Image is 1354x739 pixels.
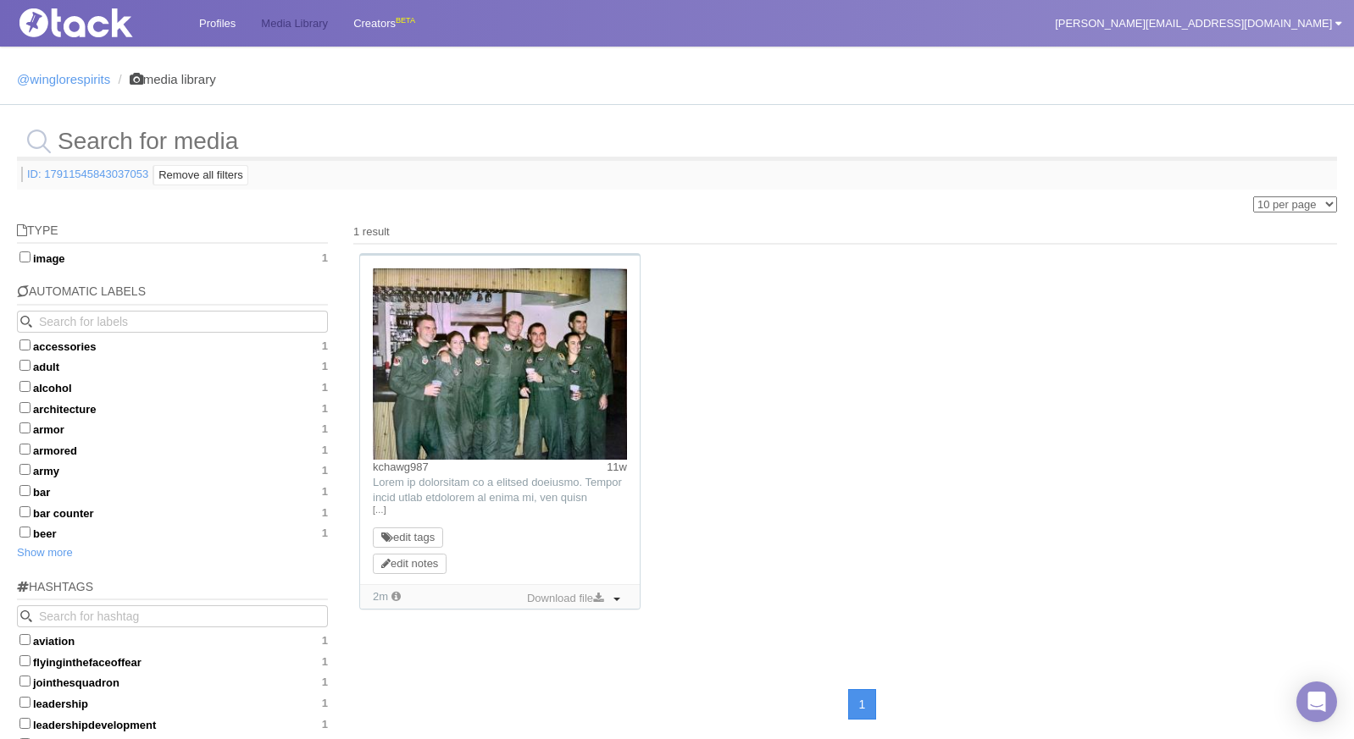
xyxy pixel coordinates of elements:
input: architecture1 [19,402,31,413]
input: alcohol1 [19,381,31,392]
input: aviation1 [19,634,31,645]
label: beer [17,524,328,541]
svg: Search [20,610,32,622]
a: @winglorespirits [17,72,110,86]
button: Search [17,311,39,333]
a: edit tags [381,531,435,543]
label: accessories [17,337,328,354]
input: bar counter1 [19,506,31,517]
input: bar1 [19,485,31,496]
span: 1 [322,360,328,373]
svg: Search [20,316,32,328]
label: bar counter [17,504,328,521]
a: Download file [523,589,608,608]
span: 1 [322,444,328,457]
span: 1 [322,485,328,499]
input: leadershipdevelopment1 [19,718,31,729]
span: 1 [322,339,328,353]
span: 1 [322,381,328,394]
span: 1 [322,422,328,436]
span: 1 [322,718,328,731]
img: Tack [13,8,182,37]
img: Image may contain: people, person, adult, male, man, face, head, photography, portrait, clothing,... [373,268,627,460]
a: 1 [848,689,877,720]
label: leadership [17,694,328,711]
div: Open Intercom Messenger [1296,681,1337,722]
time: Posted: 6/19/2025, 7:05:36 AM [607,460,627,475]
input: armor1 [19,422,31,433]
label: alcohol [17,378,328,395]
span: 1 [322,506,328,520]
input: beer1 [19,527,31,538]
span: 1 [322,402,328,416]
span: 1 [322,527,328,540]
span: 1 [322,464,328,477]
label: armor [17,420,328,437]
a: Show more [17,546,73,559]
input: jointhesquadron1 [19,676,31,687]
label: leadershipdevelopment [17,715,328,732]
label: jointhesquadron [17,673,328,690]
span: 1 [322,676,328,689]
h5: Type [17,224,328,244]
input: adult1 [19,360,31,371]
input: flyinginthefaceoffear1 [19,655,31,666]
input: leadership1 [19,697,31,708]
input: armored1 [19,444,31,455]
input: accessories1 [19,339,31,350]
span: 1 [322,634,328,648]
a: kchawg987 [373,460,429,473]
a: Remove all filters [153,165,248,185]
input: army1 [19,464,31,475]
input: Search for labels [17,311,328,333]
a: ID: 17911545843037053 [27,167,148,182]
time: Added: 9/4/2025, 1:53:40 PM [373,590,388,603]
a: […] [373,503,627,518]
input: image1 [19,251,31,262]
span: 1 [322,697,328,710]
label: army [17,461,328,478]
label: image [17,249,328,266]
div: 1 result [353,224,1337,240]
label: architecture [17,400,328,416]
a: edit notes [381,557,438,570]
label: flyinginthefaceoffear [17,653,328,670]
span: 1 [322,655,328,669]
input: Search for hashtag [17,605,328,627]
label: aviation [17,631,328,648]
span: 1 [322,251,328,265]
label: bar [17,483,328,499]
label: adult [17,357,328,374]
div: BETA [396,12,415,30]
button: Search [17,605,39,627]
input: Search for media [17,122,1337,161]
h5: Automatic Labels [17,285,328,305]
label: armored [17,441,328,458]
h5: Hashtags [17,581,328,600]
div: Remove all filters [158,167,243,184]
li: media library [114,72,215,87]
